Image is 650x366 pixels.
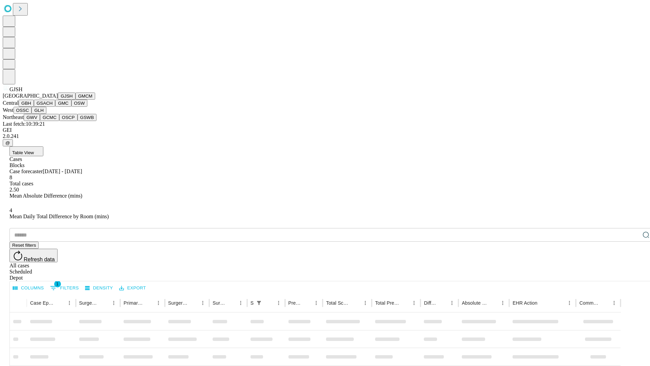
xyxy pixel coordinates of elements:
button: OSSC [14,107,32,114]
button: Sort [438,298,447,308]
button: OSCP [59,114,78,121]
button: GMCM [75,93,95,100]
button: Menu [65,298,74,308]
div: Primary Service [124,300,143,306]
span: [DATE] - [DATE] [43,168,82,174]
span: Mean Daily Total Difference by Room (mins) [9,213,109,219]
button: Sort [538,298,547,308]
button: Menu [409,298,419,308]
button: Menu [447,298,457,308]
button: GCMC [40,114,59,121]
button: @ [3,139,13,146]
button: Sort [55,298,65,308]
span: Mean Absolute Difference (mins) [9,193,82,199]
button: Sort [226,298,236,308]
div: Total Predicted Duration [375,300,399,306]
div: Surgery Date [213,300,226,306]
div: 1 active filter [254,298,264,308]
span: Case forecaster [9,168,43,174]
div: Comments [579,300,599,306]
button: Select columns [11,283,46,293]
button: Menu [609,298,619,308]
button: Menu [236,298,245,308]
button: Show filters [48,283,81,293]
button: Density [83,283,115,293]
span: GJSH [9,86,22,92]
span: Total cases [9,181,33,186]
span: 2.50 [9,187,19,192]
button: Sort [400,298,409,308]
div: Absolute Difference [462,300,488,306]
span: West [3,107,14,113]
button: GLH [31,107,46,114]
button: Show filters [254,298,264,308]
button: Menu [498,298,507,308]
button: GJSH [58,93,75,100]
span: Reset filters [12,243,36,248]
span: Last fetch: 10:39:21 [3,121,45,127]
div: Total Scheduled Duration [326,300,350,306]
div: 2.0.241 [3,133,647,139]
button: Sort [302,298,311,308]
div: Predicted In Room Duration [288,300,302,306]
span: 8 [9,175,12,180]
span: Refresh data [24,257,55,262]
div: Surgeon Name [79,300,99,306]
span: Northeast [3,114,24,120]
button: Reset filters [9,242,39,249]
button: Sort [351,298,361,308]
button: Menu [361,298,370,308]
button: Sort [600,298,609,308]
button: Sort [189,298,198,308]
button: Menu [565,298,574,308]
button: GSACH [34,100,55,107]
span: Central [3,100,19,106]
button: Sort [489,298,498,308]
button: Sort [100,298,109,308]
div: Difference [424,300,437,306]
button: Table View [9,146,43,156]
div: Case Epic Id [30,300,55,306]
span: @ [5,140,10,145]
div: Scheduled In Room Duration [251,300,254,306]
div: EHR Action [513,300,537,306]
button: Menu [109,298,118,308]
span: Table View [12,150,34,155]
button: Menu [311,298,321,308]
button: GSWB [78,114,97,121]
button: Menu [154,298,163,308]
span: 1 [54,281,61,287]
button: Refresh data [9,249,58,262]
span: 4 [9,207,12,213]
button: Sort [264,298,274,308]
button: Export [117,283,148,293]
button: OSW [71,100,88,107]
span: [GEOGRAPHIC_DATA] [3,93,58,99]
button: Sort [144,298,154,308]
button: Menu [198,298,208,308]
button: GWV [24,114,40,121]
div: GEI [3,127,647,133]
button: GMC [55,100,71,107]
div: Surgery Name [168,300,188,306]
button: GBH [19,100,34,107]
button: Menu [274,298,283,308]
